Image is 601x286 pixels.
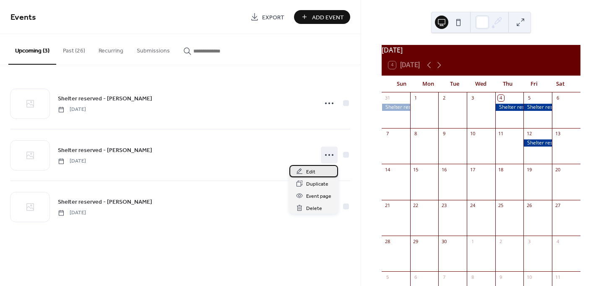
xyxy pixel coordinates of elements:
button: Submissions [130,34,177,64]
a: Shelter reserved - [PERSON_NAME] [58,145,152,155]
div: Shelter reserved - Julie Carr [382,104,410,111]
span: Edit [306,168,315,176]
span: Export [262,13,284,22]
div: 11 [498,131,504,137]
span: Duplicate [306,180,328,189]
div: 1 [413,95,419,101]
div: 20 [554,166,561,173]
div: 27 [554,202,561,209]
div: Sat [547,76,574,92]
span: Events [10,9,36,26]
div: 9 [498,274,504,280]
div: Fri [521,76,547,92]
div: 31 [384,95,390,101]
div: 8 [469,274,476,280]
div: 23 [441,202,447,209]
div: 18 [498,166,504,173]
div: 6 [413,274,419,280]
div: 14 [384,166,390,173]
a: Shelter reserved - [PERSON_NAME] [58,197,152,207]
div: 4 [498,95,504,101]
button: Recurring [92,34,130,64]
div: 24 [469,202,476,209]
div: 28 [384,238,390,244]
div: 16 [441,166,447,173]
div: 25 [498,202,504,209]
div: 26 [526,202,532,209]
span: Event page [306,192,331,201]
div: 6 [554,95,561,101]
div: Sun [388,76,415,92]
div: 5 [526,95,532,101]
div: 11 [554,274,561,280]
div: Shelter reserved - Kristina Luechtefeld [523,104,552,111]
div: 7 [441,274,447,280]
span: Add Event [312,13,344,22]
div: 10 [526,274,532,280]
div: Tue [441,76,468,92]
div: 17 [469,166,476,173]
span: [DATE] [58,209,86,217]
button: Add Event [294,10,350,24]
span: Shelter reserved - [PERSON_NAME] [58,146,152,155]
div: 2 [441,95,447,101]
button: Upcoming (3) [8,34,56,65]
a: Shelter reserved - [PERSON_NAME] [58,94,152,103]
div: Shelter reserved - Andrea Krause [495,104,524,111]
div: 12 [526,131,532,137]
span: Shelter reserved - [PERSON_NAME] [58,198,152,207]
div: 8 [413,131,419,137]
div: Mon [415,76,441,92]
div: 19 [526,166,532,173]
div: 22 [413,202,419,209]
div: 21 [384,202,390,209]
span: [DATE] [58,157,86,165]
span: [DATE] [58,106,86,113]
div: Shelter reserved - Chelsea Navarro [523,139,552,147]
a: Export [244,10,291,24]
div: Thu [494,76,520,92]
div: Wed [468,76,494,92]
div: [DATE] [382,45,580,55]
div: 15 [413,166,419,173]
div: 30 [441,238,447,244]
div: 29 [413,238,419,244]
div: 5 [384,274,390,280]
div: 3 [469,95,476,101]
div: 7 [384,131,390,137]
div: 1 [469,238,476,244]
div: 3 [526,238,532,244]
div: 4 [554,238,561,244]
span: Delete [306,204,322,213]
button: Past (26) [56,34,92,64]
div: 2 [498,238,504,244]
div: 10 [469,131,476,137]
div: 9 [441,131,447,137]
div: 13 [554,131,561,137]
